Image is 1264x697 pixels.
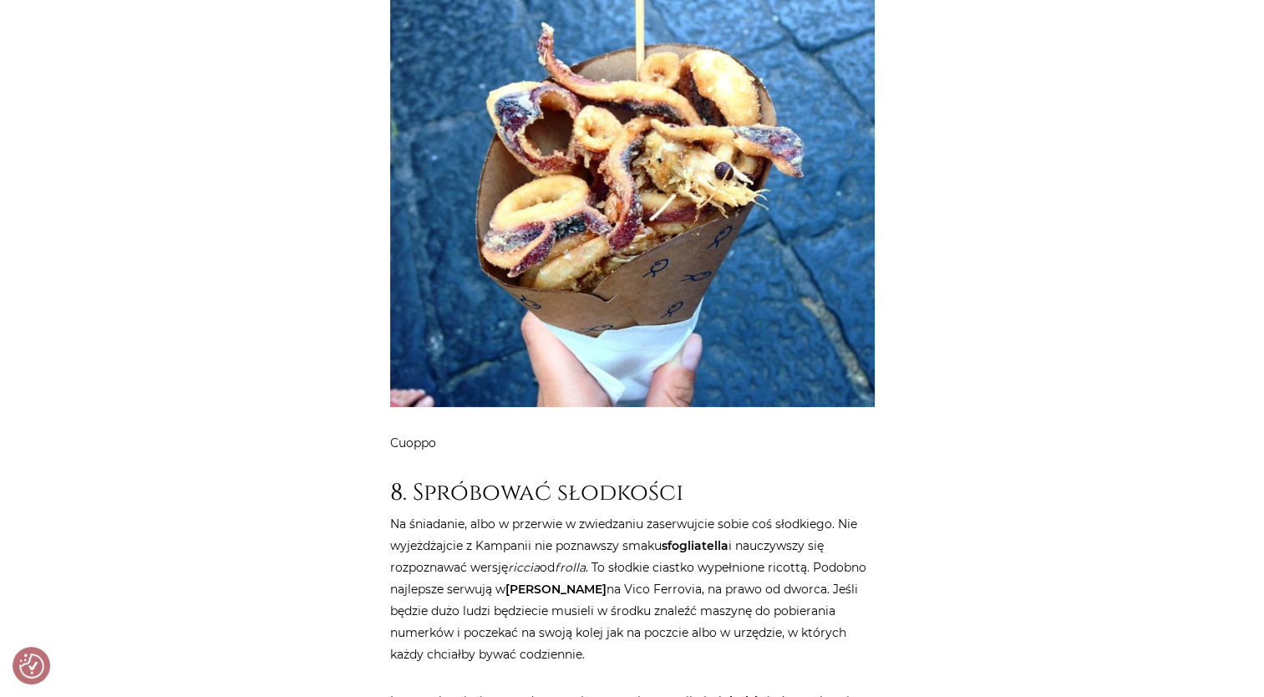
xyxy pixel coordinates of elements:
[505,582,607,597] strong: [PERSON_NAME]
[390,432,875,454] p: Cuoppo
[555,560,586,575] em: frolla
[662,538,728,553] strong: sfogliatella
[508,560,540,575] em: riccia
[390,513,875,665] p: Na śniadanie, albo w przerwie w zwiedzaniu zaserwujcie sobie coś słodkiego. Nie wyjeżdżajcie z Ka...
[19,654,44,679] img: Revisit consent button
[19,654,44,679] button: Preferencje co do zgód
[390,479,875,507] h2: 8. Spróbować słodkości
